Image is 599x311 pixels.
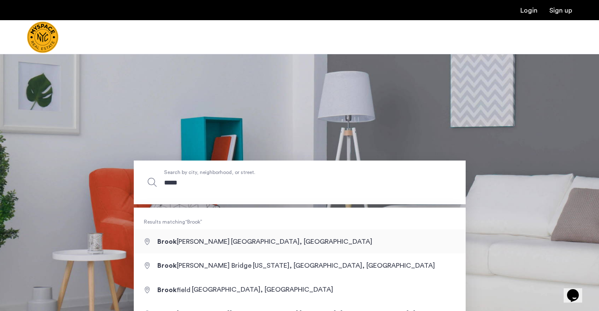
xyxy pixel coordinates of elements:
[157,238,231,245] span: [PERSON_NAME]
[192,287,333,293] span: [GEOGRAPHIC_DATA], [GEOGRAPHIC_DATA]
[231,238,372,245] span: [GEOGRAPHIC_DATA], [GEOGRAPHIC_DATA]
[185,219,202,224] q: Brook
[164,168,396,177] span: Search by city, neighborhood, or street.
[157,287,177,293] span: Brook
[134,161,466,204] input: Apartment Search
[157,262,253,269] span: [PERSON_NAME] Bridge
[520,7,538,14] a: Login
[27,21,58,53] img: logo
[564,277,591,303] iframe: chat widget
[157,287,192,293] span: field
[253,262,435,269] span: [US_STATE], [GEOGRAPHIC_DATA], [GEOGRAPHIC_DATA]
[157,238,177,245] span: Brook
[549,7,572,14] a: Registration
[134,218,466,226] span: Results matching
[157,262,177,269] span: Brook
[27,21,58,53] a: Cazamio Logo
